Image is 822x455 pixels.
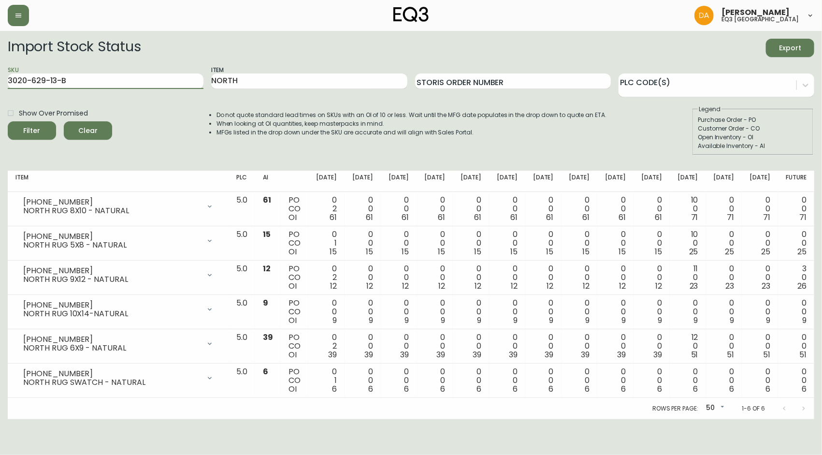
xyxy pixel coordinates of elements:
div: [PHONE_NUMBER] [23,369,200,378]
div: Customer Order - CO [698,124,808,133]
span: 9 [332,315,337,326]
div: NORTH RUG 5X8 - NATURAL [23,241,200,250]
div: 0 0 [461,333,481,359]
span: 12 [403,280,409,292]
div: [PHONE_NUMBER]NORTH RUG 6X9 - NATURAL [15,333,221,354]
span: 23 [690,280,698,292]
div: 0 0 [352,196,373,222]
span: 9 [441,315,445,326]
span: 61 [655,212,662,223]
div: 0 0 [533,230,554,256]
div: 0 0 [497,230,518,256]
span: 12 [655,280,662,292]
th: [DATE] [742,171,778,192]
span: 25 [689,246,698,257]
th: [DATE] [706,171,742,192]
th: [DATE] [381,171,417,192]
th: [DATE] [308,171,345,192]
div: 0 0 [316,299,337,325]
span: 6 [368,383,373,395]
p: 1-6 of 6 [742,404,765,413]
span: 12 [263,263,271,274]
button: Clear [64,121,112,140]
td: 5.0 [229,226,256,261]
div: 12 0 [678,333,698,359]
span: 15 [655,246,662,257]
span: 15 [510,246,518,257]
th: [DATE] [453,171,489,192]
span: 9 [369,315,373,326]
div: 10 0 [678,230,698,256]
span: 6 [549,383,554,395]
div: 0 0 [605,299,626,325]
span: 61 [510,212,518,223]
div: 0 0 [533,299,554,325]
div: 3 0 [786,264,807,291]
div: 0 0 [678,299,698,325]
div: PO CO [288,196,301,222]
div: NORTH RUG 10X14-NATURAL [23,309,200,318]
span: 39 [401,349,409,360]
span: 39 [545,349,554,360]
span: 9 [658,315,662,326]
span: 39 [653,349,662,360]
span: 61 [366,212,373,223]
span: 6 [332,383,337,395]
div: 0 0 [389,230,409,256]
div: 0 0 [678,367,698,394]
div: [PHONE_NUMBER]NORTH RUG 5X8 - NATURAL [15,230,221,251]
div: 0 0 [352,230,373,256]
span: 6 [263,366,268,377]
div: 0 0 [389,299,409,325]
li: Do not quote standard lead times on SKUs with an OI of 10 or less. Wait until the MFG date popula... [216,111,607,119]
div: PO CO [288,333,301,359]
button: Export [766,39,814,57]
div: 0 0 [641,367,662,394]
span: 39 [509,349,518,360]
li: When looking at OI quantities, keep masterpacks in mind. [216,119,607,128]
span: 12 [583,280,590,292]
span: 9 [405,315,409,326]
span: 25 [797,246,807,257]
span: 15 [366,246,373,257]
div: 0 0 [786,299,807,325]
div: 0 0 [641,299,662,325]
span: 39 [263,332,273,343]
span: 39 [364,349,373,360]
div: 0 0 [569,333,590,359]
span: 9 [549,315,554,326]
span: Export [774,42,807,54]
span: 61 [547,212,554,223]
div: 0 0 [786,333,807,359]
div: Filter [24,125,41,137]
div: 0 0 [569,264,590,291]
td: 5.0 [229,329,256,364]
div: 0 0 [425,196,446,222]
div: 0 0 [605,367,626,394]
div: 0 0 [497,264,518,291]
span: 9 [621,315,626,326]
div: 0 0 [641,333,662,359]
span: 39 [436,349,445,360]
th: Item [8,171,229,192]
span: 6 [440,383,445,395]
span: 12 [330,280,337,292]
span: 15 [402,246,409,257]
span: 6 [404,383,409,395]
div: 0 0 [569,196,590,222]
span: 15 [330,246,337,257]
div: 0 0 [714,333,735,359]
th: [DATE] [670,171,706,192]
div: 0 0 [714,230,735,256]
div: 0 0 [605,333,626,359]
div: 0 0 [461,264,481,291]
div: 0 0 [425,264,446,291]
div: 0 0 [425,333,446,359]
div: 0 0 [497,196,518,222]
span: 23 [726,280,735,292]
div: 0 1 [316,367,337,394]
div: 0 0 [352,264,373,291]
span: 71 [763,212,770,223]
div: PO CO [288,299,301,325]
div: 0 0 [641,230,662,256]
